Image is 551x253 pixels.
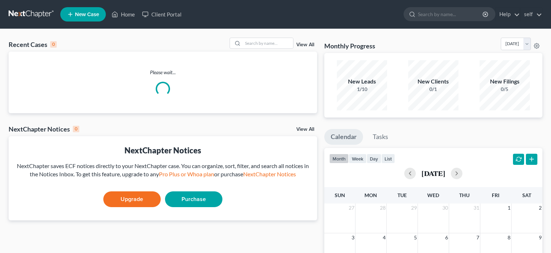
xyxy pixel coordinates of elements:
a: Pro Plus or Whoa plan [159,171,214,177]
span: Sat [522,192,531,198]
span: Wed [427,192,439,198]
a: Upgrade [103,191,161,207]
a: Help [496,8,520,21]
h3: Monthly Progress [324,42,375,50]
span: 28 [379,204,386,212]
div: 0 [73,126,79,132]
span: 9 [538,233,542,242]
a: Client Portal [138,8,185,21]
span: New Case [75,12,99,17]
button: month [329,154,349,163]
a: View All [296,127,314,132]
a: Calendar [324,129,363,145]
span: Fri [492,192,499,198]
div: 0/1 [408,86,458,93]
span: 4 [382,233,386,242]
a: Tasks [366,129,395,145]
span: 3 [351,233,355,242]
span: 5 [413,233,418,242]
a: NextChapter Notices [243,171,296,177]
span: Mon [364,192,377,198]
span: 8 [507,233,511,242]
span: 27 [348,204,355,212]
div: 1/10 [337,86,387,93]
a: self [521,8,542,21]
div: NextChapter Notices [14,145,311,156]
button: day [367,154,381,163]
div: New Clients [408,77,458,86]
input: Search by name... [418,8,484,21]
span: 6 [444,233,449,242]
p: Please wait... [9,69,317,76]
div: NextChapter Notices [9,125,79,133]
span: Thu [459,192,470,198]
h2: [DATE] [422,170,445,177]
span: 29 [410,204,418,212]
span: 2 [538,204,542,212]
span: Tue [397,192,407,198]
a: View All [296,42,314,47]
span: 31 [473,204,480,212]
div: New Filings [480,77,530,86]
div: 0 [50,41,57,48]
span: 7 [476,233,480,242]
button: list [381,154,395,163]
div: 0/5 [480,86,530,93]
span: Sun [335,192,345,198]
div: New Leads [337,77,387,86]
span: 30 [442,204,449,212]
div: Recent Cases [9,40,57,49]
a: Home [108,8,138,21]
input: Search by name... [243,38,293,48]
span: 1 [507,204,511,212]
button: week [349,154,367,163]
div: NextChapter saves ECF notices directly to your NextChapter case. You can organize, sort, filter, ... [14,162,311,178]
a: Purchase [165,191,222,207]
